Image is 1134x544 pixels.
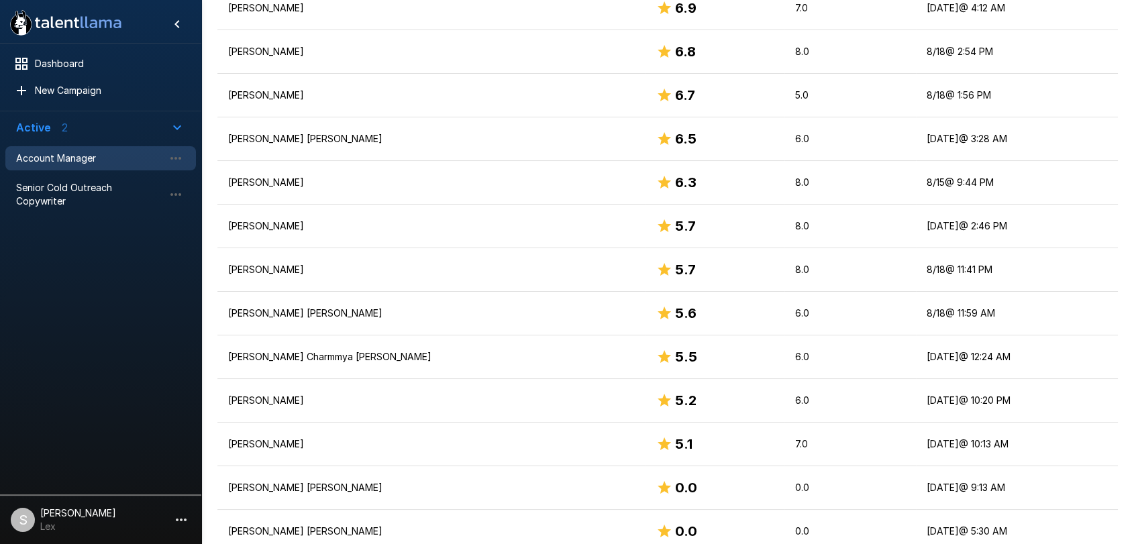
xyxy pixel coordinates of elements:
[795,350,905,364] p: 6.0
[795,263,905,276] p: 8.0
[795,89,905,102] p: 5.0
[675,477,697,498] h6: 0.0
[228,394,635,407] p: [PERSON_NAME]
[795,1,905,15] p: 7.0
[228,525,635,538] p: [PERSON_NAME] [PERSON_NAME]
[675,172,697,193] h6: 6.3
[228,350,635,364] p: [PERSON_NAME] Charmmya [PERSON_NAME]
[916,248,1118,292] td: 8/18 @ 11:41 PM
[675,259,696,280] h6: 5.7
[795,481,905,494] p: 0.0
[916,30,1118,74] td: 8/18 @ 2:54 PM
[916,466,1118,510] td: [DATE] @ 9:13 AM
[916,117,1118,161] td: [DATE] @ 3:28 AM
[795,307,905,320] p: 6.0
[228,219,635,233] p: [PERSON_NAME]
[228,1,635,15] p: [PERSON_NAME]
[228,307,635,320] p: [PERSON_NAME] [PERSON_NAME]
[675,85,695,106] h6: 6.7
[795,45,905,58] p: 8.0
[675,390,697,411] h6: 5.2
[916,335,1118,379] td: [DATE] @ 12:24 AM
[795,176,905,189] p: 8.0
[795,219,905,233] p: 8.0
[795,394,905,407] p: 6.0
[675,521,697,542] h6: 0.0
[675,303,697,324] h6: 5.6
[916,292,1118,335] td: 8/18 @ 11:59 AM
[795,437,905,451] p: 7.0
[916,379,1118,423] td: [DATE] @ 10:20 PM
[795,132,905,146] p: 6.0
[916,161,1118,205] td: 8/15 @ 9:44 PM
[675,215,696,237] h6: 5.7
[228,263,635,276] p: [PERSON_NAME]
[228,89,635,102] p: [PERSON_NAME]
[228,437,635,451] p: [PERSON_NAME]
[675,41,696,62] h6: 6.8
[916,74,1118,117] td: 8/18 @ 1:56 PM
[675,346,697,368] h6: 5.5
[675,128,697,150] h6: 6.5
[228,132,635,146] p: [PERSON_NAME] [PERSON_NAME]
[675,433,692,455] h6: 5.1
[228,176,635,189] p: [PERSON_NAME]
[916,423,1118,466] td: [DATE] @ 10:13 AM
[228,45,635,58] p: [PERSON_NAME]
[795,525,905,538] p: 0.0
[916,205,1118,248] td: [DATE] @ 2:46 PM
[228,481,635,494] p: [PERSON_NAME] [PERSON_NAME]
